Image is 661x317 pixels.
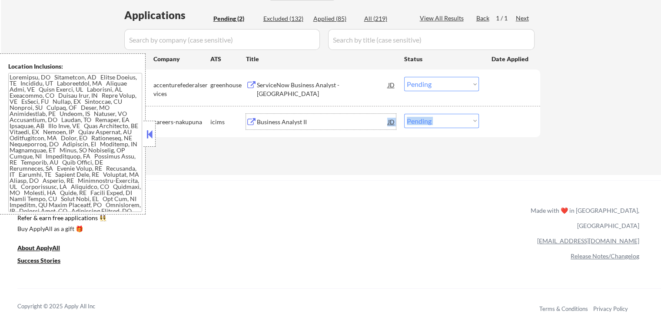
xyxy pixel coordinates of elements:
[124,10,210,20] div: Applications
[263,14,307,23] div: Excluded (132)
[17,226,104,232] div: Buy ApplyAll as a gift 🎁
[17,215,349,224] a: Refer & earn free applications 👯‍♀️
[17,302,117,311] div: Copyright © 2025 Apply All Inc
[153,55,210,63] div: Company
[496,14,516,23] div: 1 / 1
[404,51,479,66] div: Status
[213,14,257,23] div: Pending (2)
[153,81,210,98] div: accenturefederalservices
[420,14,466,23] div: View All Results
[476,14,490,23] div: Back
[210,81,246,89] div: greenhouse
[210,118,246,126] div: icims
[571,252,639,260] a: Release Notes/Changelog
[492,55,530,63] div: Date Applied
[387,114,396,129] div: JD
[313,14,357,23] div: Applied (85)
[387,77,396,92] div: JD
[516,14,530,23] div: Next
[210,55,246,63] div: ATS
[539,305,588,312] a: Terms & Conditions
[8,62,142,71] div: Location Inclusions:
[364,14,408,23] div: All (219)
[328,29,535,50] input: Search by title (case sensitive)
[257,118,388,126] div: Business Analyst II
[153,118,210,126] div: careers-nakupuna
[17,257,60,264] u: Success Stories
[124,29,320,50] input: Search by company (case sensitive)
[527,203,639,233] div: Made with ❤️ in [GEOGRAPHIC_DATA], [GEOGRAPHIC_DATA]
[246,55,396,63] div: Title
[17,224,104,235] a: Buy ApplyAll as a gift 🎁
[17,244,60,251] u: About ApplyAll
[593,305,628,312] a: Privacy Policy
[257,81,388,98] div: ServiceNow Business Analyst - [GEOGRAPHIC_DATA]
[17,243,72,254] a: About ApplyAll
[537,237,639,244] a: [EMAIL_ADDRESS][DOMAIN_NAME]
[17,256,72,267] a: Success Stories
